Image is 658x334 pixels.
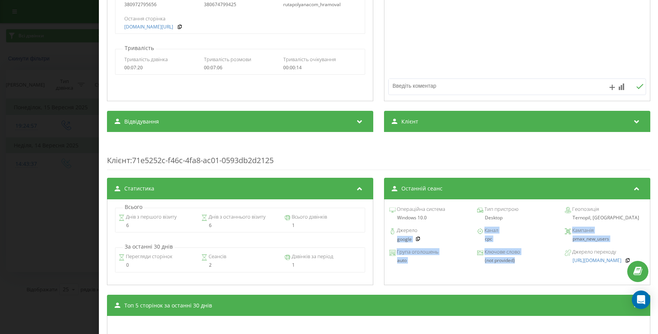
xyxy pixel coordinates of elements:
[107,155,130,165] span: Клієнт
[395,227,417,234] span: Джерело
[389,215,469,220] div: Windows 10.0
[571,248,616,256] span: Джерело переходу
[395,205,445,213] span: Операційна система
[124,118,159,125] span: Відвідування
[401,185,442,192] span: Останній сеанс
[483,205,518,213] span: Тип пристрою
[477,258,557,263] div: (not provided)
[283,2,356,7] div: rutapolyanacom_hramovaI
[632,291,650,309] div: Open Intercom Messenger
[204,2,276,7] div: 380674799425
[483,248,520,256] span: Ключове слово
[124,2,197,7] div: 380972795656
[483,227,498,234] span: Канал
[571,227,593,234] span: Кампанія
[124,253,172,261] span: Перегляди сторінок
[124,302,212,309] span: Топ 5 сторінок за останні 30 днів
[124,185,154,192] span: Статистика
[123,243,175,250] p: За останні 30 днів
[477,215,557,220] div: Desktop
[389,258,469,263] div: auto
[124,15,165,22] span: Остання сторінка
[283,56,336,63] span: Тривалість очікування
[204,56,251,63] span: Тривалість розмови
[201,223,279,228] div: 6
[118,223,195,228] div: 6
[201,262,279,268] div: 2
[207,253,226,261] span: Сеансів
[564,236,645,242] div: pmax_new_users
[397,237,411,242] a: google
[291,253,333,261] span: Дзвінків за період
[395,248,438,256] span: Група оголошень
[564,215,645,220] div: Ternopil, [GEOGRAPHIC_DATA]
[124,65,197,70] div: 00:07:20
[107,140,650,170] div: : 71e5252c-f46c-4fa8-ac01-0593db2d2125
[571,205,599,213] span: Геопозиція
[572,258,621,263] a: [URL][DOMAIN_NAME]
[284,262,362,268] div: 1
[291,213,327,221] span: Всього дзвінків
[118,262,195,268] div: 0
[124,56,168,63] span: Тривалість дзвінка
[283,65,356,70] div: 00:00:14
[401,118,418,125] span: Клієнт
[124,213,176,221] span: Днів з першого візиту
[123,44,156,52] p: Тривалість
[207,213,266,221] span: Днів з останнього візиту
[123,203,144,211] p: Всього
[204,65,276,70] div: 00:07:06
[124,24,173,30] a: [DOMAIN_NAME][URL]
[477,236,557,242] div: cpc
[284,223,362,228] div: 1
